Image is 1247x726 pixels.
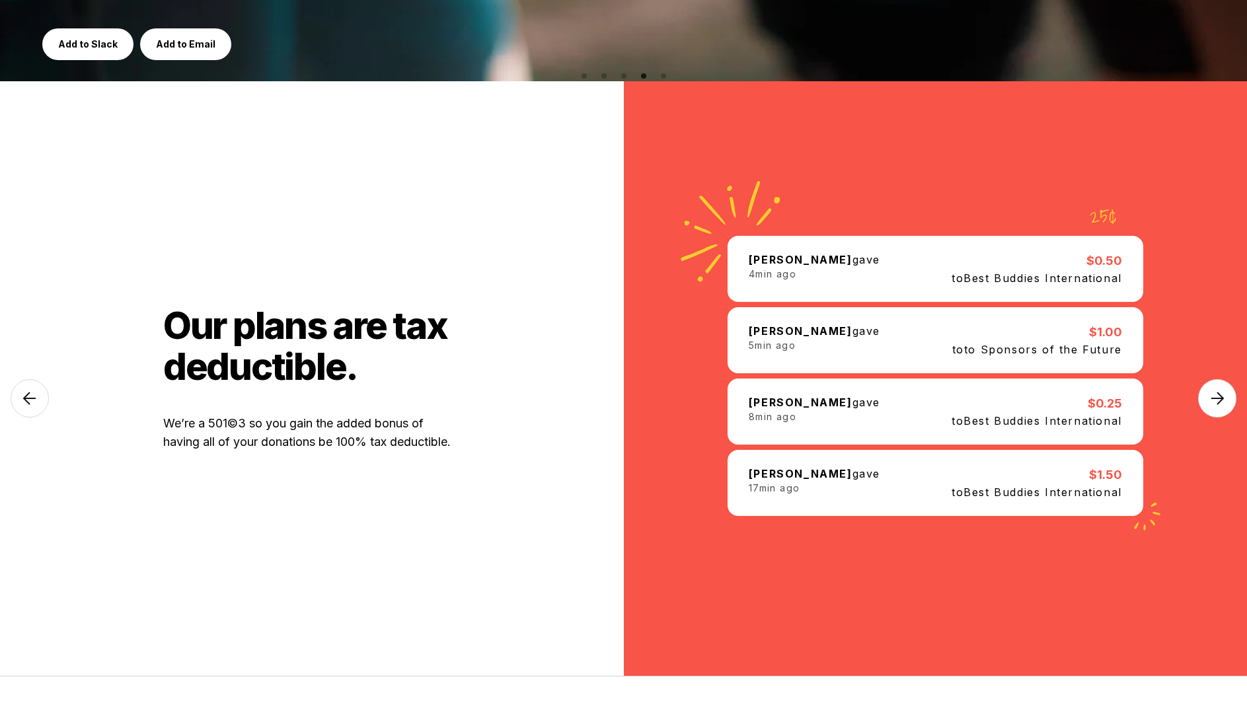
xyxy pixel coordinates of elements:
a: Add to Slack [42,28,133,60]
button: 1 [578,100,591,113]
button: 3 [617,100,630,113]
button: 4 [637,100,650,113]
a: Add to Email [140,28,231,60]
button: 2 [597,100,611,113]
button: 5 [657,100,670,113]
